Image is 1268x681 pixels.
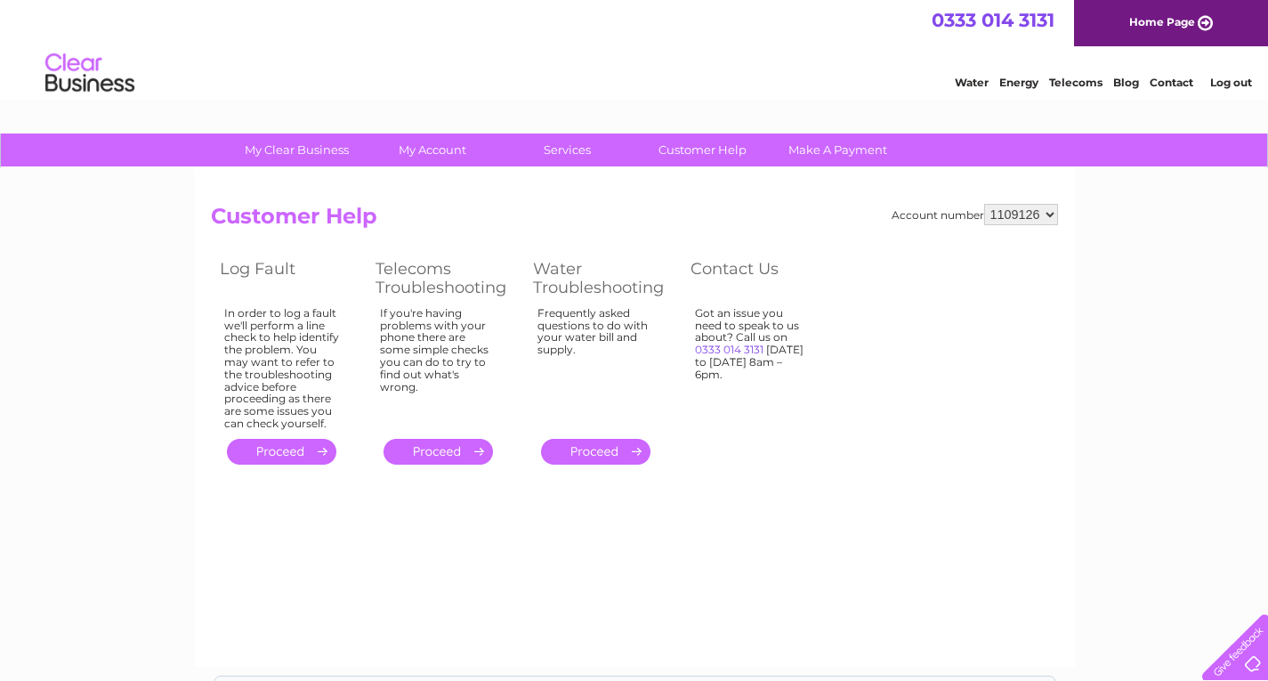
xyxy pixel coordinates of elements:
th: Water Troubleshooting [524,255,682,302]
div: Got an issue you need to speak to us about? Call us on [DATE] to [DATE] 8am – 6pm. [695,307,811,423]
a: Services [494,134,641,166]
th: Telecoms Troubleshooting [367,255,524,302]
a: My Account [359,134,505,166]
a: Water [955,76,989,89]
a: Contact [1150,76,1193,89]
div: Frequently asked questions to do with your water bill and supply. [537,307,655,423]
a: Energy [999,76,1038,89]
div: Account number [892,204,1058,225]
a: Make A Payment [764,134,911,166]
a: . [541,439,650,465]
div: If you're having problems with your phone there are some simple checks you can do to try to find ... [380,307,497,423]
a: Blog [1113,76,1139,89]
a: . [227,439,336,465]
a: Customer Help [629,134,776,166]
a: Telecoms [1049,76,1102,89]
h2: Customer Help [211,204,1058,238]
div: Clear Business is a trading name of Verastar Limited (registered in [GEOGRAPHIC_DATA] No. 3667643... [214,10,1055,86]
th: Contact Us [682,255,837,302]
div: In order to log a fault we'll perform a line check to help identify the problem. You may want to ... [224,307,340,430]
span: 0333 014 3131 [695,344,763,356]
a: Log out [1210,76,1252,89]
span: 0333 014 3131 [932,9,1054,31]
a: . [384,439,493,465]
a: My Clear Business [223,134,370,166]
a: 0333 014 3131 [932,9,1060,31]
img: logo.png [44,46,135,101]
th: Log Fault [211,255,367,302]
